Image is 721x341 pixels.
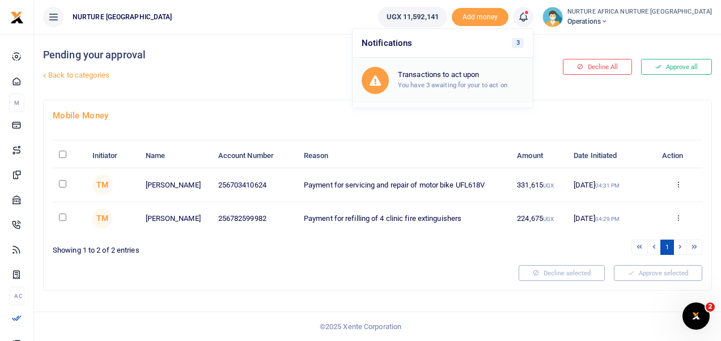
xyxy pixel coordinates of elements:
[542,7,712,27] a: profile-user NURTURE AFRICA NURTURE [GEOGRAPHIC_DATA] Operations
[452,8,508,27] span: Add money
[139,168,211,202] td: [PERSON_NAME]
[595,182,620,189] small: 04:31 PM
[511,202,567,235] td: 224,675
[398,81,507,89] small: You have 3 awaiting for your to act on
[567,168,654,202] td: [DATE]
[353,58,533,103] a: Transactions to act upon You have 3 awaiting for your to act on
[53,144,86,168] th: : activate to sort column descending
[387,11,439,23] span: UGX 11,592,141
[682,302,710,330] iframe: Intercom live chat
[595,216,620,222] small: 04:29 PM
[511,144,567,168] th: Amount: activate to sort column ascending
[53,238,373,256] div: Showing 1 to 2 of 2 entries
[10,11,24,24] img: logo-small
[298,168,511,202] td: Payment for servicing and repair of motor bike UFL618V
[211,168,297,202] td: 256703410624
[542,7,563,27] img: profile-user
[211,144,297,168] th: Account Number: activate to sort column ascending
[298,202,511,235] td: Payment for refilling of 4 clinic fire extinguishers
[378,7,447,27] a: UGX 11,592,141
[567,144,654,168] th: Date Initiated: activate to sort column ascending
[452,8,508,27] li: Toup your wallet
[10,12,24,21] a: logo-small logo-large logo-large
[353,29,533,58] h6: Notifications
[567,16,712,27] span: Operations
[68,12,177,22] span: NURTURE [GEOGRAPHIC_DATA]
[543,182,554,189] small: UGX
[512,38,524,48] span: 3
[92,174,113,195] span: Timothy Makumbi
[543,216,554,222] small: UGX
[43,49,486,61] h4: Pending your approval
[139,202,211,235] td: [PERSON_NAME]
[9,93,24,112] li: M
[211,202,297,235] td: 256782599982
[567,7,712,17] small: NURTURE AFRICA NURTURE [GEOGRAPHIC_DATA]
[641,59,712,75] button: Approve all
[40,66,486,85] a: Back to categories
[567,202,654,235] td: [DATE]
[92,208,113,229] span: Timothy Makumbi
[563,59,632,75] button: Decline All
[86,144,139,168] th: Initiator: activate to sort column ascending
[298,144,511,168] th: Reason: activate to sort column ascending
[53,109,702,122] h4: Mobile Money
[511,168,567,202] td: 331,615
[9,287,24,305] li: Ac
[452,12,508,20] a: Add money
[398,70,524,79] h6: Transactions to act upon
[374,7,452,27] li: Wallet ballance
[139,144,211,168] th: Name: activate to sort column ascending
[654,144,702,168] th: Action: activate to sort column ascending
[660,240,674,255] a: 1
[706,302,715,312] span: 2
